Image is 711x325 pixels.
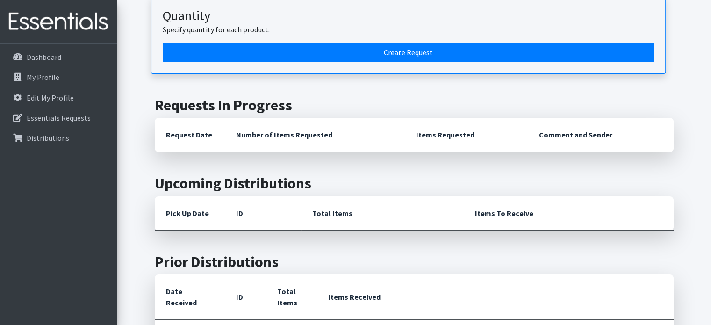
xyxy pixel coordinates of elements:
a: Essentials Requests [4,108,113,127]
th: ID [225,196,301,231]
th: Total Items [301,196,464,231]
p: Dashboard [27,52,61,62]
p: Distributions [27,133,69,143]
th: Date Received [155,274,225,320]
p: My Profile [27,72,59,82]
a: Edit My Profile [4,88,113,107]
a: Create a request by quantity [163,43,654,62]
th: ID [225,274,266,320]
th: Number of Items Requested [225,118,405,152]
h2: Requests In Progress [155,96,674,114]
a: My Profile [4,68,113,87]
th: Total Items [266,274,317,320]
th: Items To Receive [464,196,674,231]
th: Comment and Sender [528,118,673,152]
th: Request Date [155,118,225,152]
th: Items Requested [405,118,528,152]
a: Dashboard [4,48,113,66]
th: Items Received [317,274,673,320]
a: Distributions [4,129,113,147]
img: HumanEssentials [4,6,113,37]
h2: Upcoming Distributions [155,174,674,192]
h3: Quantity [163,8,654,24]
p: Specify quantity for each product. [163,24,654,35]
h2: Prior Distributions [155,253,674,271]
th: Pick Up Date [155,196,225,231]
p: Essentials Requests [27,113,91,123]
p: Edit My Profile [27,93,74,102]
